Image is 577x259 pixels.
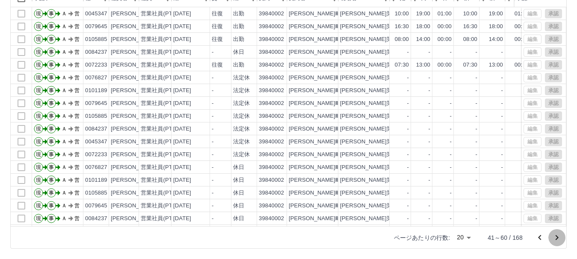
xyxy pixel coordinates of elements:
div: 39840002 [259,74,284,82]
text: 営 [74,100,80,106]
div: - [450,87,452,95]
div: [PERSON_NAME] [111,99,157,108]
div: [DATE] [173,35,191,44]
div: 0072233 [85,151,107,159]
div: [PERSON_NAME]第二クラブ [340,99,415,108]
div: - [429,112,430,120]
div: [PERSON_NAME]町 [289,35,341,44]
div: 0072233 [85,61,107,69]
div: - [429,48,430,56]
div: - [407,189,409,197]
div: 39840002 [259,99,284,108]
div: [PERSON_NAME]第二クラブ [340,202,415,210]
div: 出勤 [233,10,244,18]
div: 39840002 [259,138,284,146]
div: 出勤 [233,23,244,31]
div: - [407,125,409,133]
text: 事 [49,49,54,55]
div: 休日 [233,189,244,197]
text: Ａ [62,113,67,119]
div: 16:30 [463,23,477,31]
div: [DATE] [173,74,191,82]
div: 営業社員(PT契約) [141,35,186,44]
div: 19:00 [489,10,503,18]
text: 営 [74,75,80,81]
div: - [501,74,503,82]
div: - [476,189,477,197]
text: 現 [36,203,41,209]
div: [PERSON_NAME]第二クラブ [340,138,415,146]
div: 07:30 [395,61,409,69]
div: [PERSON_NAME]第二クラブ [340,10,415,18]
div: 39840002 [259,87,284,95]
div: 39840002 [259,189,284,197]
div: [PERSON_NAME]町 [289,189,341,197]
div: [PERSON_NAME] [111,163,157,172]
div: - [429,176,430,184]
div: - [501,99,503,108]
text: Ａ [62,87,67,93]
div: 出勤 [233,61,244,69]
div: [DATE] [173,112,191,120]
div: 01:00 [515,10,529,18]
text: Ａ [62,203,67,209]
div: [PERSON_NAME]町 [289,112,341,120]
text: 事 [49,203,54,209]
text: 営 [74,164,80,170]
div: [DATE] [173,138,191,146]
div: - [407,138,409,146]
div: - [212,99,213,108]
div: 往復 [212,35,223,44]
text: 現 [36,164,41,170]
div: - [212,87,213,95]
div: - [450,151,452,159]
div: 00:00 [515,61,529,69]
text: Ａ [62,100,67,106]
text: Ａ [62,190,67,196]
div: - [476,163,477,172]
div: 39840002 [259,35,284,44]
div: 0084237 [85,215,107,223]
div: [PERSON_NAME]第二クラブ [340,176,415,184]
div: 08:00 [463,35,477,44]
text: 事 [49,11,54,17]
div: [PERSON_NAME] [111,48,157,56]
div: [DATE] [173,202,191,210]
div: 10:00 [463,10,477,18]
div: 20 [453,231,474,244]
div: [PERSON_NAME]町 [289,202,341,210]
div: [PERSON_NAME]町 [289,61,341,69]
text: Ａ [62,11,67,17]
text: 営 [74,11,80,17]
div: 39840002 [259,61,284,69]
text: 営 [74,139,80,145]
div: - [407,176,409,184]
text: 事 [49,126,54,132]
text: 現 [36,11,41,17]
div: [PERSON_NAME]町 [289,10,341,18]
text: 現 [36,190,41,196]
div: - [429,151,430,159]
text: Ａ [62,126,67,132]
div: - [476,176,477,184]
div: 営業社員(PT契約) [141,61,186,69]
text: 事 [49,139,54,145]
div: 14:00 [416,35,430,44]
div: 営業社員(PT契約) [141,23,186,31]
div: [PERSON_NAME]町 [289,176,341,184]
div: 0079645 [85,23,107,31]
div: 13:00 [416,61,430,69]
text: 事 [49,36,54,42]
div: 法定休 [233,87,250,95]
div: [PERSON_NAME] [111,74,157,82]
div: [PERSON_NAME]第二クラブ [340,125,415,133]
text: 事 [49,113,54,119]
text: 事 [49,23,54,29]
div: 39840002 [259,151,284,159]
div: [PERSON_NAME]町 [289,23,341,31]
div: [PERSON_NAME] [111,189,157,197]
div: [DATE] [173,23,191,31]
div: 営業社員(PT契約) [141,189,186,197]
button: 次のページへ [548,229,565,246]
div: - [212,151,213,159]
